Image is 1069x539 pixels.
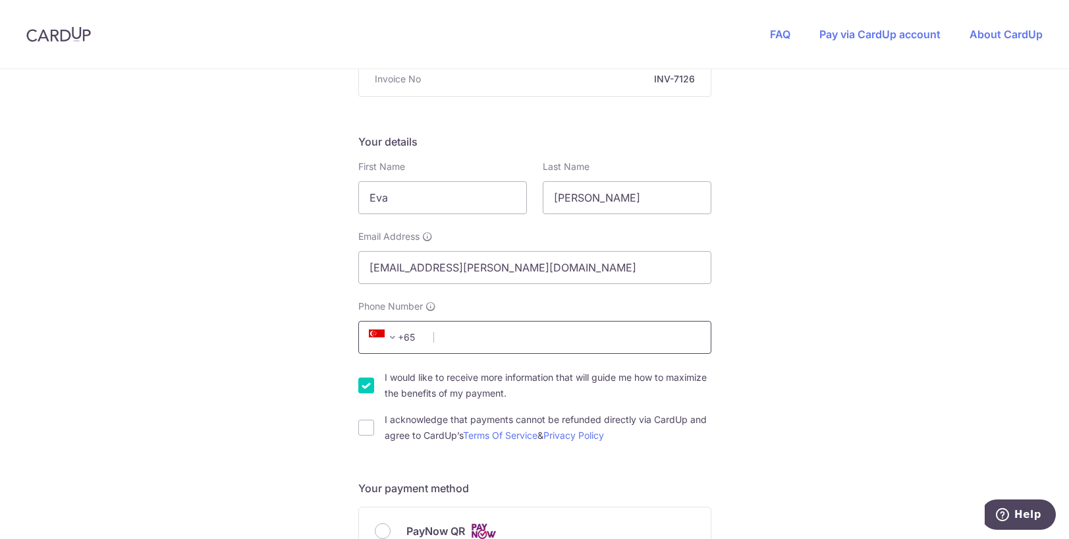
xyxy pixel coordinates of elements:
label: I would like to receive more information that will guide me how to maximize the benefits of my pa... [385,370,711,401]
span: Invoice No [375,72,421,86]
span: Phone Number [358,300,423,313]
a: About CardUp [970,28,1043,41]
label: Last Name [543,160,589,173]
iframe: Opens a widget where you can find more information [985,499,1056,532]
input: Email address [358,251,711,284]
a: FAQ [770,28,790,41]
label: I acknowledge that payments cannot be refunded directly via CardUp and agree to CardUp’s & [385,412,711,443]
span: Email Address [358,230,420,243]
a: Privacy Policy [543,430,604,441]
span: +65 [369,329,400,345]
label: First Name [358,160,405,173]
h5: Your details [358,134,711,150]
strong: INV-7126 [426,72,695,86]
a: Terms Of Service [463,430,537,441]
span: PayNow QR [406,523,465,539]
a: Pay via CardUp account [819,28,941,41]
span: +65 [365,329,424,345]
h5: Your payment method [358,480,711,496]
input: Last name [543,181,711,214]
img: CardUp [26,26,91,42]
input: First name [358,181,527,214]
